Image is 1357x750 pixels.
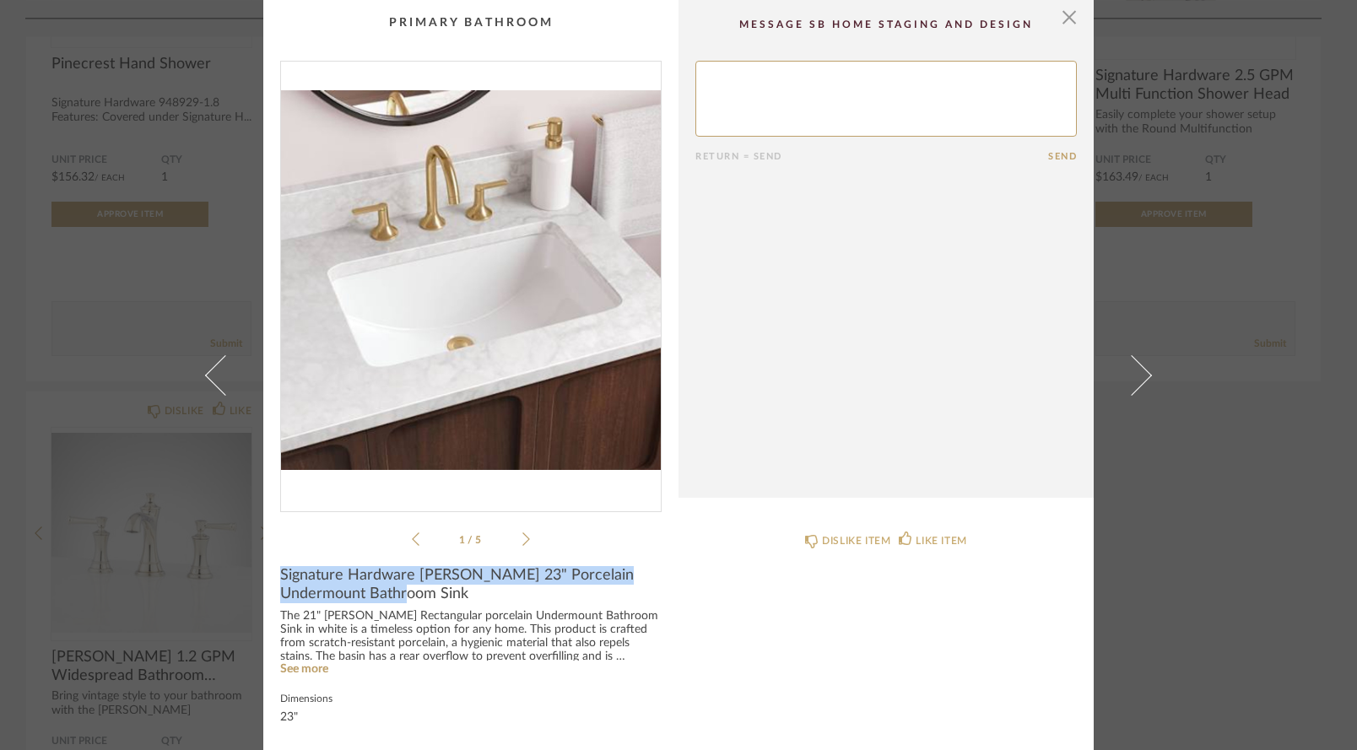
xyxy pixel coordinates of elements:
[281,62,661,498] div: 0
[695,151,1048,162] div: Return = Send
[280,610,662,664] div: The 21" [PERSON_NAME] Rectangular porcelain Undermount Bathroom Sink in white is a timeless optio...
[822,532,890,549] div: DISLIKE ITEM
[1048,151,1077,162] button: Send
[280,691,332,704] label: Dimensions
[280,663,328,675] a: See more
[468,535,475,545] span: /
[280,566,662,603] span: Signature Hardware [PERSON_NAME] 23" Porcelain Undermount Bathroom Sink
[916,532,966,549] div: LIKE ITEM
[459,535,468,545] span: 1
[280,711,332,725] div: 23"
[475,535,484,545] span: 5
[281,62,661,498] img: 8e851c20-4045-4106-b43d-2a05b0c9996b_1000x1000.jpg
